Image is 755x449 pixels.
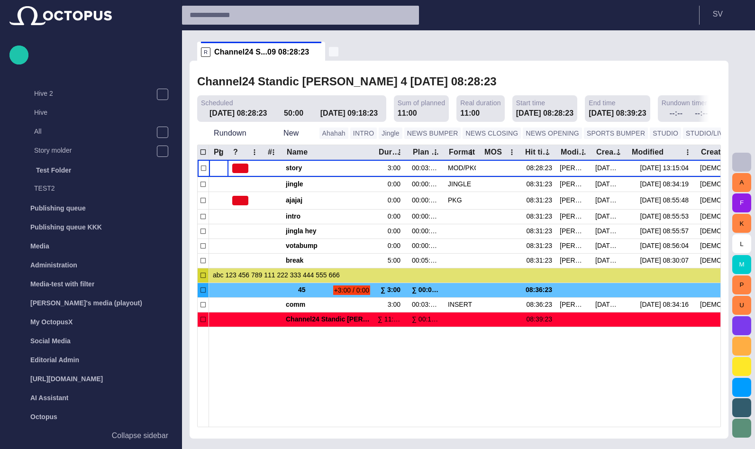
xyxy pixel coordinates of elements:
[524,164,552,173] div: 08:28:23
[560,180,588,189] div: Stanislav Vedra (svedra)
[286,315,461,323] span: Channel24 Standic [PERSON_NAME] 4 [DATE] 08:28:23
[640,212,692,221] div: 03/09 08:55:53
[640,241,692,250] div: 03/09 08:56:04
[524,241,552,250] div: 08:31:23
[525,147,552,157] div: Hit time
[681,146,694,159] button: Modified column menu
[36,165,71,175] p: Test Folder
[595,196,623,205] div: 03/09 08:55:44
[286,241,370,250] span: votabump
[378,315,404,324] div: ∑ 11:00
[112,430,168,441] p: Collapse sidebar
[732,193,751,212] button: F
[412,196,440,205] div: 00:00:00:00
[662,98,707,108] span: Rundown timer
[379,128,402,139] button: Jingle
[30,241,49,251] p: Media
[286,224,370,238] div: jingla hey
[9,388,172,407] div: AI Assistant
[463,128,521,139] button: NEWS CLOSING
[612,146,625,159] button: Created column menu
[333,285,370,295] span: +3:00 / 0:00
[9,199,172,218] div: Publishing queue
[320,108,382,119] div: [DATE] 09:18:23
[595,227,623,236] div: 03/09 08:55:54
[640,196,692,205] div: 03/09 08:55:48
[286,283,329,297] div: 45
[589,98,616,108] span: End time
[412,180,440,189] div: 00:00:00:00
[30,298,142,308] p: [PERSON_NAME]'s media (playout)
[268,147,272,157] div: #
[713,9,723,20] p: S V
[732,255,751,274] button: M
[640,227,692,236] div: 03/09 08:55:57
[732,173,751,192] button: A
[412,315,440,324] div: ∑ 00:11:00:00
[524,300,552,309] div: 08:36:23
[595,180,623,189] div: 03/09 08:29:42
[286,180,370,189] span: jingle
[560,300,588,309] div: Stanislav Vedra (svedra)
[732,296,751,315] button: U
[448,196,462,205] div: PKG
[213,146,227,159] button: Pg column menu
[15,180,172,199] div: TEST2
[388,241,404,250] div: 0:00
[30,203,86,213] p: Publishing queue
[595,300,623,309] div: 03/09 08:30:25
[267,146,280,159] button: # column menu
[286,212,370,221] span: intro
[9,407,172,426] div: Octopus
[595,256,623,265] div: 03/09 08:30:07
[732,234,751,253] button: L
[30,260,77,270] p: Administration
[541,146,554,159] button: Hit time column menu
[9,426,172,445] button: Collapse sidebar
[412,227,440,236] div: 00:00:00:00
[398,98,445,108] span: Sum of planned
[381,283,404,297] div: ∑ 3:00
[388,212,404,221] div: 0:00
[560,212,588,221] div: Stanislav Vedra (svedra)
[30,355,79,365] p: Editorial Admin
[30,336,71,346] p: Social Media
[209,108,272,119] div: [DATE] 08:28:23
[267,125,316,142] button: New
[523,128,582,139] button: NEWS OPENING
[460,98,500,108] span: Real duration
[350,128,377,139] button: INTRO
[233,147,238,157] div: ?
[732,275,751,294] button: P
[286,196,370,205] span: ajajaj
[379,147,404,157] div: Duration
[398,108,417,119] div: 11:00
[284,108,308,119] div: 50:00
[596,147,623,157] div: Created
[214,47,309,57] span: Channel24 S...09 08:28:23
[286,210,370,224] div: intro
[388,227,404,236] div: 0:00
[505,146,518,159] button: MOS column menu
[30,374,103,384] p: [URL][DOMAIN_NAME]
[34,146,156,155] p: Story molder
[429,146,442,159] button: Plan dur column menu
[286,239,370,253] div: votabump
[524,315,552,324] div: 08:39:23
[15,85,172,104] div: Hive 2
[650,128,681,139] button: STUDIO
[595,212,623,221] div: 03/09 08:55:50
[683,128,731,139] button: STUDIO/LIVE
[701,147,741,157] div: Created by
[484,147,502,157] div: MOS
[595,241,623,250] div: 03/09 08:56:00
[34,127,156,136] p: All
[576,146,590,159] button: Modified by column menu
[34,89,156,98] p: Hive 2
[286,164,370,173] span: story
[632,147,664,157] div: Modified
[388,164,404,173] div: 3:00
[560,241,588,250] div: Stanislav Vedra (svedra)
[560,164,588,173] div: Stanislav Vedra (svedra)
[412,212,440,221] div: 00:00:00:00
